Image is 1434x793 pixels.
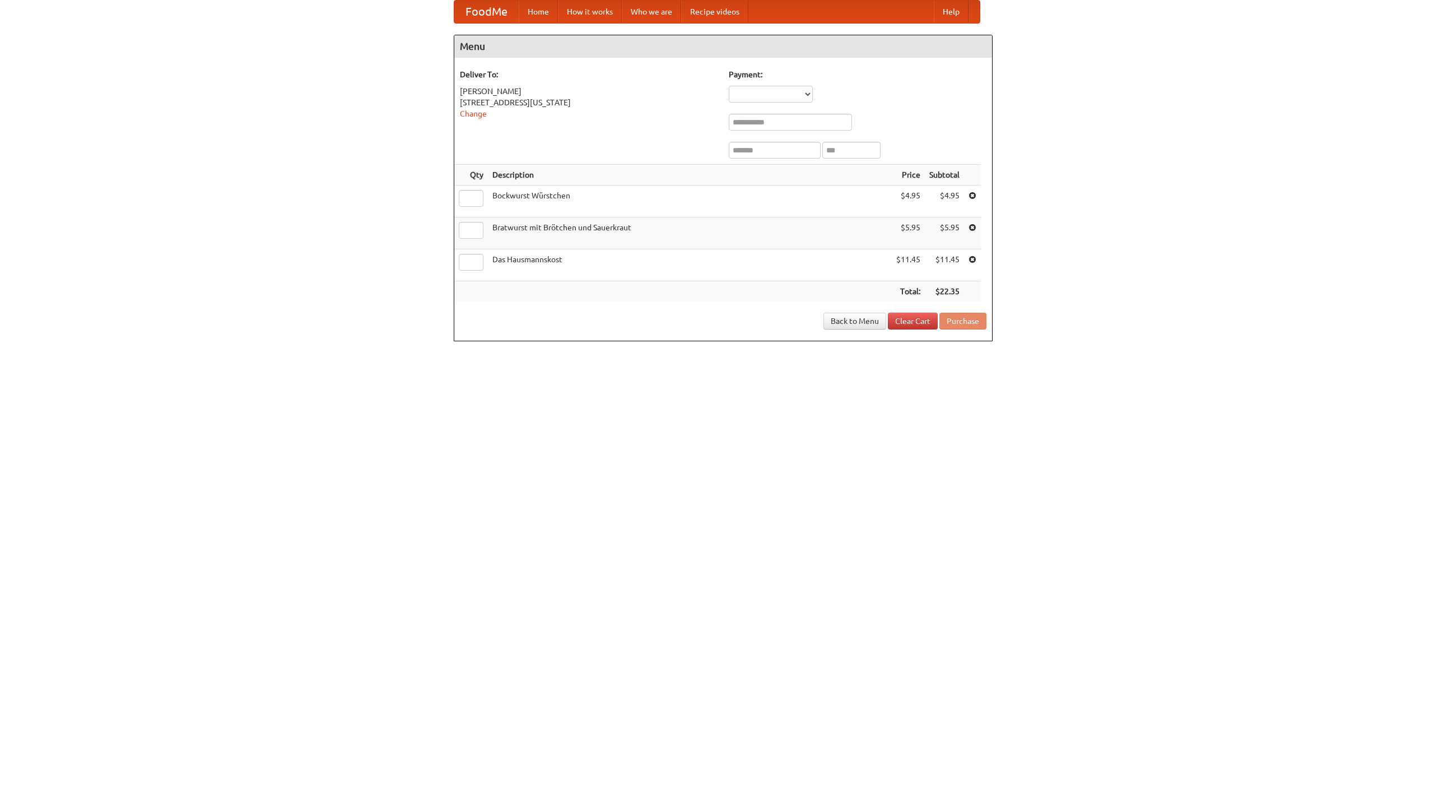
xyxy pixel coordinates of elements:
[925,249,964,281] td: $11.45
[925,281,964,302] th: $22.35
[488,249,892,281] td: Das Hausmannskost
[892,281,925,302] th: Total:
[454,35,992,58] h4: Menu
[888,313,938,330] a: Clear Cart
[460,86,718,97] div: [PERSON_NAME]
[454,1,519,23] a: FoodMe
[519,1,558,23] a: Home
[934,1,969,23] a: Help
[925,165,964,186] th: Subtotal
[823,313,886,330] a: Back to Menu
[558,1,622,23] a: How it works
[925,186,964,217] td: $4.95
[925,217,964,249] td: $5.95
[939,313,986,330] button: Purchase
[460,109,487,118] a: Change
[454,165,488,186] th: Qty
[729,69,986,80] h5: Payment:
[488,217,892,249] td: Bratwurst mit Brötchen und Sauerkraut
[460,69,718,80] h5: Deliver To:
[892,249,925,281] td: $11.45
[622,1,681,23] a: Who we are
[892,186,925,217] td: $4.95
[681,1,748,23] a: Recipe videos
[488,165,892,186] th: Description
[892,217,925,249] td: $5.95
[488,186,892,217] td: Bockwurst Würstchen
[460,97,718,108] div: [STREET_ADDRESS][US_STATE]
[892,165,925,186] th: Price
